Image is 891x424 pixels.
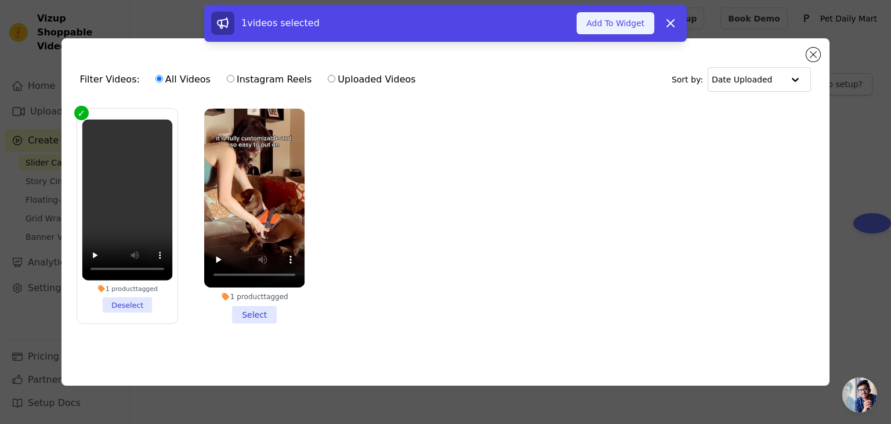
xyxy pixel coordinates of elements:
[672,67,812,92] div: Sort by:
[80,66,422,93] div: Filter Videos:
[806,48,820,62] button: Close modal
[842,378,877,412] a: Open chat
[226,72,312,87] label: Instagram Reels
[82,285,172,293] div: 1 product tagged
[204,292,305,301] div: 1 product tagged
[155,72,211,87] label: All Videos
[241,17,320,28] span: 1 videos selected
[577,12,654,34] button: Add To Widget
[327,72,416,87] label: Uploaded Videos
